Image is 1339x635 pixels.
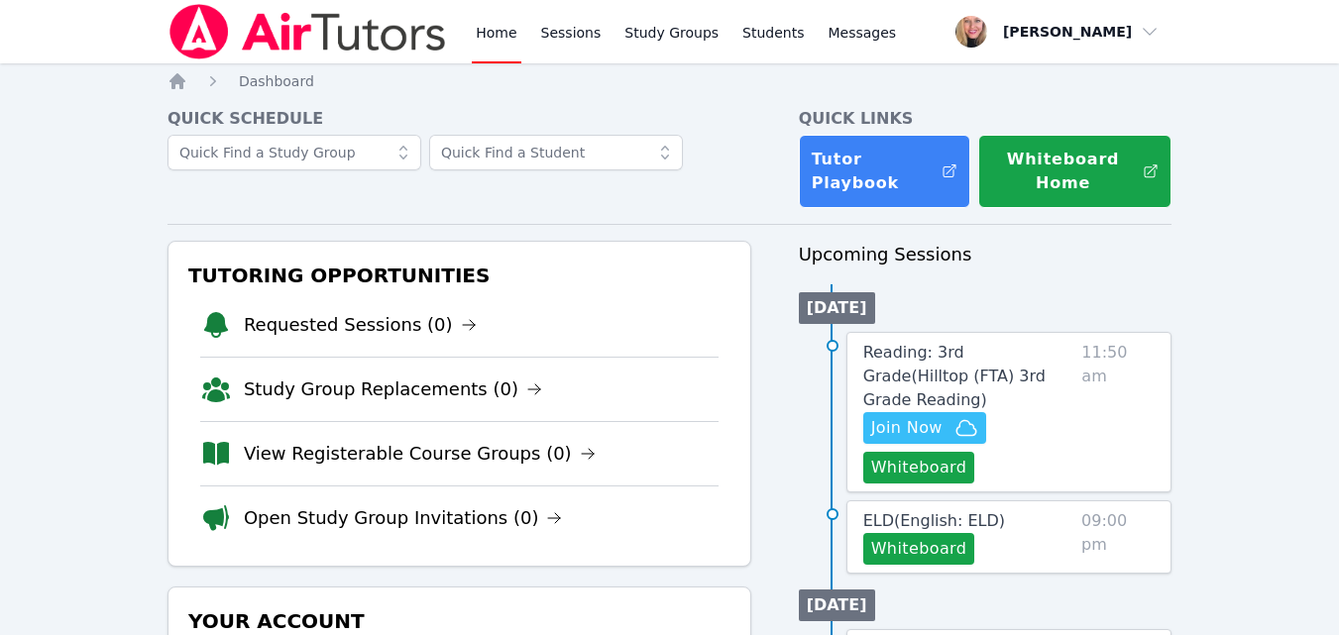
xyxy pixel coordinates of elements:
[239,73,314,89] span: Dashboard
[863,511,1005,530] span: ELD ( English: ELD )
[184,258,734,293] h3: Tutoring Opportunities
[863,533,975,565] button: Whiteboard
[863,412,986,444] button: Join Now
[799,107,1172,131] h4: Quick Links
[244,504,563,532] a: Open Study Group Invitations (0)
[871,416,943,440] span: Join Now
[244,440,596,468] a: View Registerable Course Groups (0)
[244,311,477,339] a: Requested Sessions (0)
[863,343,1046,409] span: Reading: 3rd Grade ( Hilltop (FTA) 3rd Grade Reading )
[799,589,875,621] li: [DATE]
[799,135,971,208] a: Tutor Playbook
[829,23,897,43] span: Messages
[429,135,683,170] input: Quick Find a Student
[167,4,448,59] img: Air Tutors
[799,241,1172,268] h3: Upcoming Sessions
[167,135,421,170] input: Quick Find a Study Group
[167,71,1172,91] nav: Breadcrumb
[239,71,314,91] a: Dashboard
[863,509,1005,533] a: ELD(English: ELD)
[863,341,1074,412] a: Reading: 3rd Grade(Hilltop (FTA) 3rd Grade Reading)
[244,375,542,403] a: Study Group Replacements (0)
[1081,341,1155,483] span: 11:50 am
[799,292,875,324] li: [DATE]
[863,452,975,483] button: Whiteboard
[978,135,1172,208] button: Whiteboard Home
[167,107,751,131] h4: Quick Schedule
[1081,509,1155,565] span: 09:00 pm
